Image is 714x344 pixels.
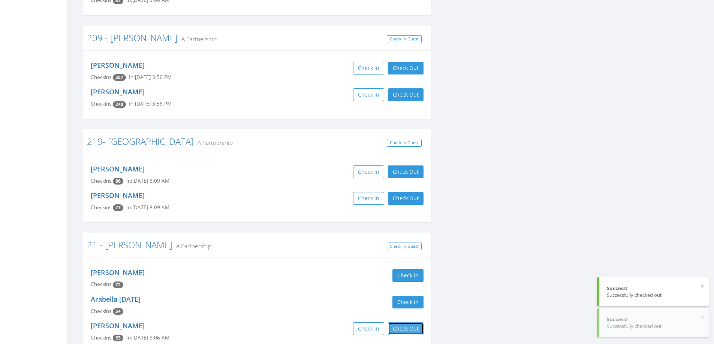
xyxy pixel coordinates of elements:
span: In: [DATE] 8:09 AM [126,177,169,184]
span: In: [DATE] 8:09 AM [126,204,169,211]
span: Checkin count [113,74,126,81]
a: [PERSON_NAME] [91,87,145,96]
div: Success! [607,316,702,323]
span: Checkins: [91,334,113,341]
span: Checkin count [113,335,123,341]
span: Checkin count [113,178,123,185]
span: Checkins: [91,204,113,211]
a: [PERSON_NAME] [91,321,145,330]
span: Checkins: [91,74,113,80]
span: In: [DATE] 8:06 AM [126,334,169,341]
span: Checkin count [113,308,123,315]
button: Check in [392,269,424,282]
small: A Partnership [194,138,233,147]
div: Successfully checked out [607,292,702,299]
button: Check Out [388,165,424,178]
a: 21 - [PERSON_NAME] [87,238,172,251]
a: Check In Guest [387,35,422,43]
span: In: [DATE] 3:56 PM [129,100,172,107]
button: Check in [353,192,384,205]
span: Checkins: [91,100,113,107]
span: Checkins: [91,177,113,184]
button: Check Out [388,62,424,74]
a: 219- [GEOGRAPHIC_DATA] [87,135,194,147]
button: Check Out [388,322,424,335]
span: Checkins: [91,308,113,314]
span: Checkin count [113,281,123,288]
a: 209 - [PERSON_NAME] [87,31,178,44]
span: Checkins: [91,281,113,287]
span: In: [DATE] 3:56 PM [129,74,172,80]
div: Successfully checked out [607,323,702,330]
a: Check In Guest [387,243,422,250]
button: Check in [353,62,384,74]
a: [PERSON_NAME] [91,164,145,173]
a: [PERSON_NAME] [91,191,145,200]
button: Check in [353,165,384,178]
button: Check Out [388,192,424,205]
button: × [700,283,704,290]
small: A Partnership [178,35,217,43]
small: A Partnership [172,242,211,250]
div: Success! [607,285,702,292]
button: Check in [353,88,384,101]
button: Check in [392,296,424,308]
a: Arabella [DATE] [91,295,141,304]
a: [PERSON_NAME] [91,61,145,70]
span: Checkin count [113,204,123,211]
a: Check In Guest [387,139,422,147]
a: [PERSON_NAME] [91,268,145,277]
button: Check Out [388,88,424,101]
span: Checkin count [113,101,126,108]
button: Check in [353,322,384,335]
button: × [700,314,704,321]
